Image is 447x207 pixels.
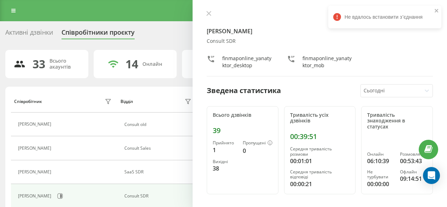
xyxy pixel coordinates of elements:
div: finmaponline_yanatyktor_mob [302,55,353,69]
div: Не вдалось встановити зʼєднання [328,6,441,28]
div: Онлайн [142,61,162,67]
div: Співробітники проєкту [61,29,135,40]
div: Тривалість знаходження в статусах [367,112,427,130]
button: close [434,8,439,15]
div: Всього акаунтів [49,58,80,70]
div: 0 [243,146,272,155]
div: Consult SDR [124,194,193,199]
div: 09:14:51 [400,174,427,183]
div: 14 [125,57,138,71]
div: 38 [213,164,237,173]
div: 06:10:39 [367,157,394,165]
div: [PERSON_NAME] [18,194,53,199]
div: Не турбувати [367,169,394,180]
div: SaaS SDR [124,169,193,174]
div: 39 [213,126,272,135]
div: Вихідні [213,159,237,164]
div: 00:00:00 [367,180,394,188]
div: Consult old [124,122,193,127]
div: Всього дзвінків [213,112,272,118]
div: Прийнято [213,140,237,145]
div: finmaponline_yanatyktor_desktop [222,55,273,69]
div: 00:01:01 [290,157,350,165]
div: [PERSON_NAME] [18,169,53,174]
div: Consult Sales [124,146,193,151]
div: 33 [33,57,45,71]
div: Офлайн [400,169,427,174]
div: [PERSON_NAME] [18,146,53,151]
div: Пропущені [243,140,272,146]
div: Розмовляє [400,152,427,157]
div: Співробітник [14,99,42,104]
div: Активні дзвінки [5,29,53,40]
div: Consult SDR [207,38,433,44]
div: Відділ [120,99,133,104]
h4: [PERSON_NAME] [207,27,433,35]
div: Open Intercom Messenger [423,167,440,184]
div: 00:00:21 [290,180,350,188]
div: Середня тривалість відповіді [290,169,350,180]
div: 1 [213,146,237,154]
div: 00:39:51 [290,132,350,141]
div: Тривалість усіх дзвінків [290,112,350,124]
div: Середня тривалість розмови [290,146,350,157]
div: 00:53:43 [400,157,427,165]
div: Зведена статистика [207,85,281,96]
div: [PERSON_NAME] [18,122,53,127]
div: Онлайн [367,152,394,157]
